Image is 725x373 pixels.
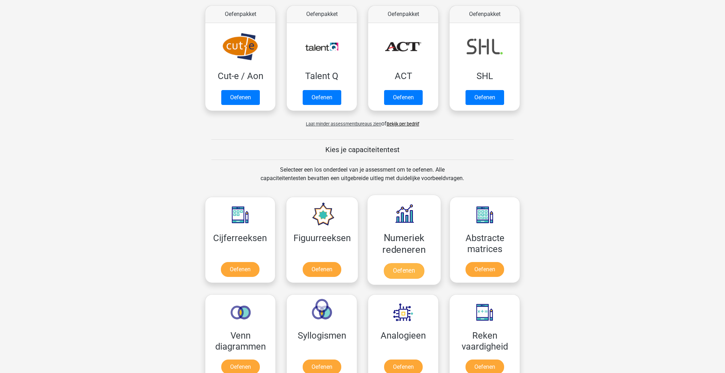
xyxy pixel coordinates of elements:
[384,263,424,279] a: Oefenen
[466,90,504,105] a: Oefenen
[211,145,514,154] h5: Kies je capaciteitentest
[306,121,381,127] span: Laat minder assessmentbureaus zien
[466,262,504,277] a: Oefenen
[221,90,260,105] a: Oefenen
[221,262,259,277] a: Oefenen
[384,90,423,105] a: Oefenen
[303,262,341,277] a: Oefenen
[200,114,525,128] div: of
[303,90,341,105] a: Oefenen
[254,166,471,191] div: Selecteer een los onderdeel van je assessment om te oefenen. Alle capaciteitentesten bevatten een...
[387,121,419,127] a: Bekijk per bedrijf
